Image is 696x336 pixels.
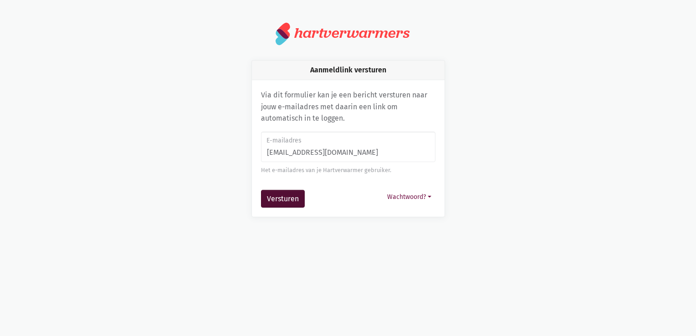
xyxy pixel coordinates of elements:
div: hartverwarmers [294,25,409,41]
div: Aanmeldlink versturen [252,61,445,80]
button: Wachtwoord? [383,190,435,204]
div: Het e-mailadres van je Hartverwarmer gebruiker. [261,166,435,175]
img: logo.svg [276,22,291,46]
button: Versturen [261,190,305,208]
label: E-mailadres [266,136,429,146]
p: Via dit formulier kan je een bericht versturen naar jouw e-mailadres met daarin een link om autom... [261,89,435,124]
a: hartverwarmers [276,22,420,46]
form: Aanmeldlink versturen [261,132,435,208]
